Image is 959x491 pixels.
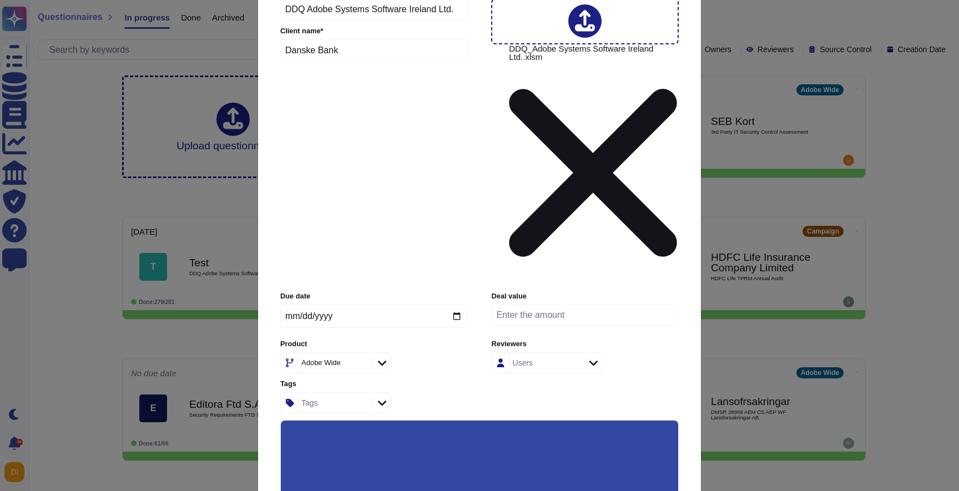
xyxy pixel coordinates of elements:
[513,359,533,367] div: Users
[492,293,679,300] label: Deal value
[509,44,677,285] span: DDQ_Adobe Systems Software Ireland Ltd..xlsm
[280,341,467,348] label: Product
[280,381,467,388] label: Tags
[492,305,679,326] input: Enter the amount
[280,28,468,35] label: Client name
[301,359,341,366] div: Adobe Wide
[301,399,318,407] div: Tags
[492,341,679,348] label: Reviewers
[280,305,467,328] input: Due date
[280,293,467,300] label: Due date
[280,39,468,62] input: Enter company name of the client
